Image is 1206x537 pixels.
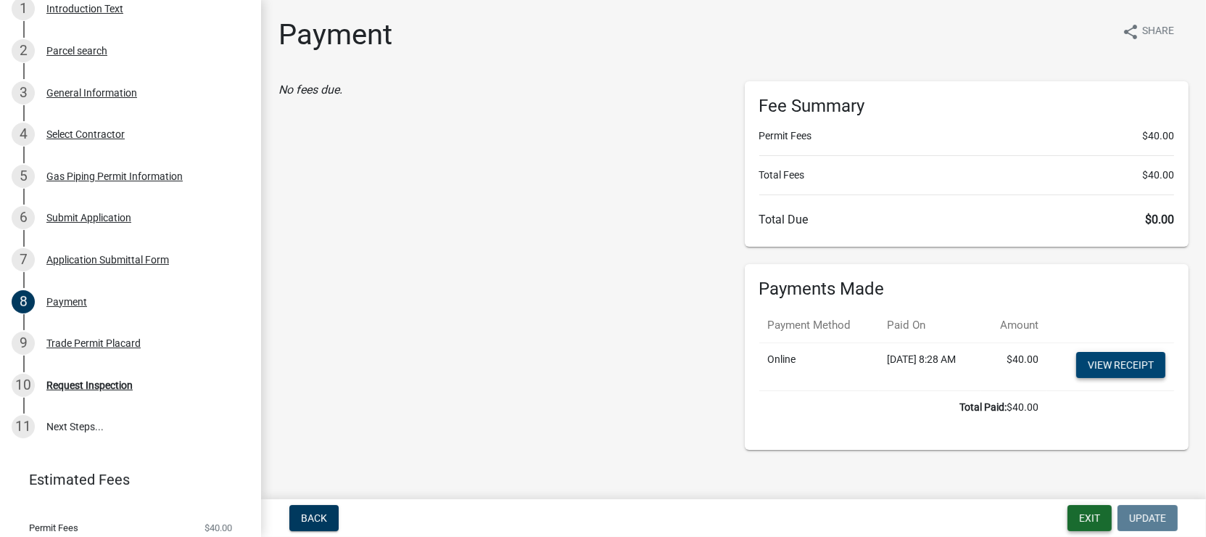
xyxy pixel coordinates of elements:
div: Parcel search [46,46,107,56]
li: Permit Fees [759,128,1175,144]
i: share [1122,23,1139,41]
h6: Fee Summary [759,96,1175,117]
li: Total Fees [759,168,1175,183]
span: $40.00 [205,523,232,533]
div: Application Submittal Form [46,255,169,265]
div: Gas Piping Permit Information [46,171,183,181]
span: Permit Fees [29,523,78,533]
div: Select Contractor [46,129,125,139]
span: $0.00 [1145,213,1174,226]
span: Share [1142,23,1174,41]
div: 10 [12,374,35,397]
div: 4 [12,123,35,146]
h6: Total Due [759,213,1175,226]
div: 2 [12,39,35,62]
div: 5 [12,165,35,188]
h6: Payments Made [759,279,1175,300]
div: Request Inspection [46,380,133,390]
th: Amount [981,308,1047,343]
h1: Payment [278,17,392,52]
td: Online [759,343,879,390]
div: Trade Permit Placard [46,338,141,348]
td: [DATE] 8:28 AM [879,343,981,390]
button: Exit [1067,505,1112,531]
td: $40.00 [759,390,1048,424]
div: 7 [12,248,35,271]
a: Estimated Fees [12,465,238,494]
div: 6 [12,206,35,229]
div: 3 [12,81,35,104]
th: Payment Method [759,308,879,343]
button: shareShare [1110,17,1186,46]
td: $40.00 [981,343,1047,390]
span: $40.00 [1142,168,1174,183]
a: View receipt [1076,352,1165,378]
th: Paid On [879,308,981,343]
span: Update [1129,512,1166,524]
div: General Information [46,88,137,98]
div: Submit Application [46,213,131,223]
div: 11 [12,415,35,438]
span: $40.00 [1142,128,1174,144]
div: Introduction Text [46,4,123,14]
div: 8 [12,290,35,313]
div: 9 [12,332,35,355]
b: Total Paid: [959,401,1007,413]
span: Back [301,512,327,524]
button: Back [289,505,339,531]
button: Update [1118,505,1178,531]
div: Payment [46,297,87,307]
i: No fees due. [278,83,342,97]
